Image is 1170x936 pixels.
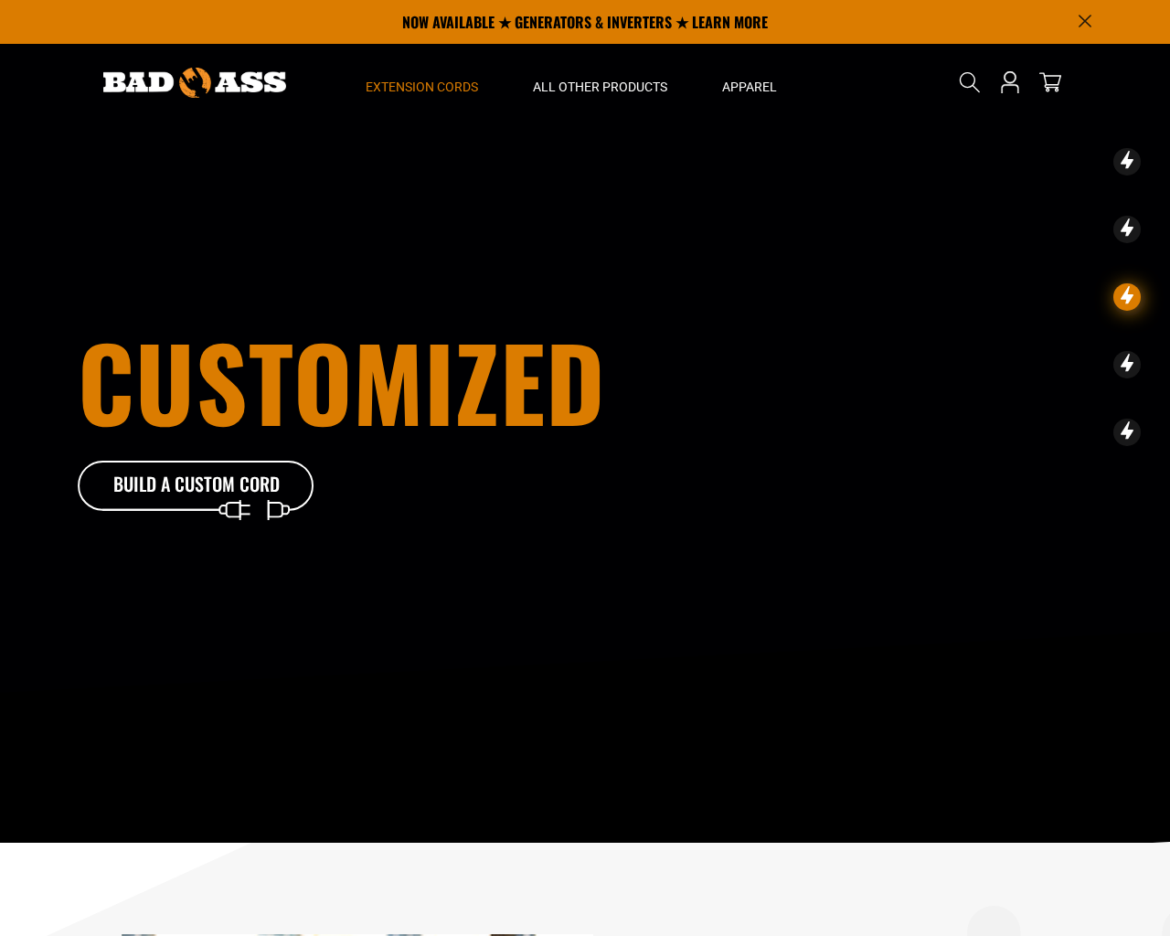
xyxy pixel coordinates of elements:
span: Extension Cords [366,79,478,95]
h1: customized [78,331,686,431]
img: Bad Ass Extension Cords [103,68,286,98]
summary: Apparel [695,44,804,121]
summary: Extension Cords [338,44,505,121]
summary: Search [955,68,984,97]
span: All Other Products [533,79,667,95]
span: Apparel [722,79,777,95]
a: Build A Custom Cord [78,461,315,512]
summary: All Other Products [505,44,695,121]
